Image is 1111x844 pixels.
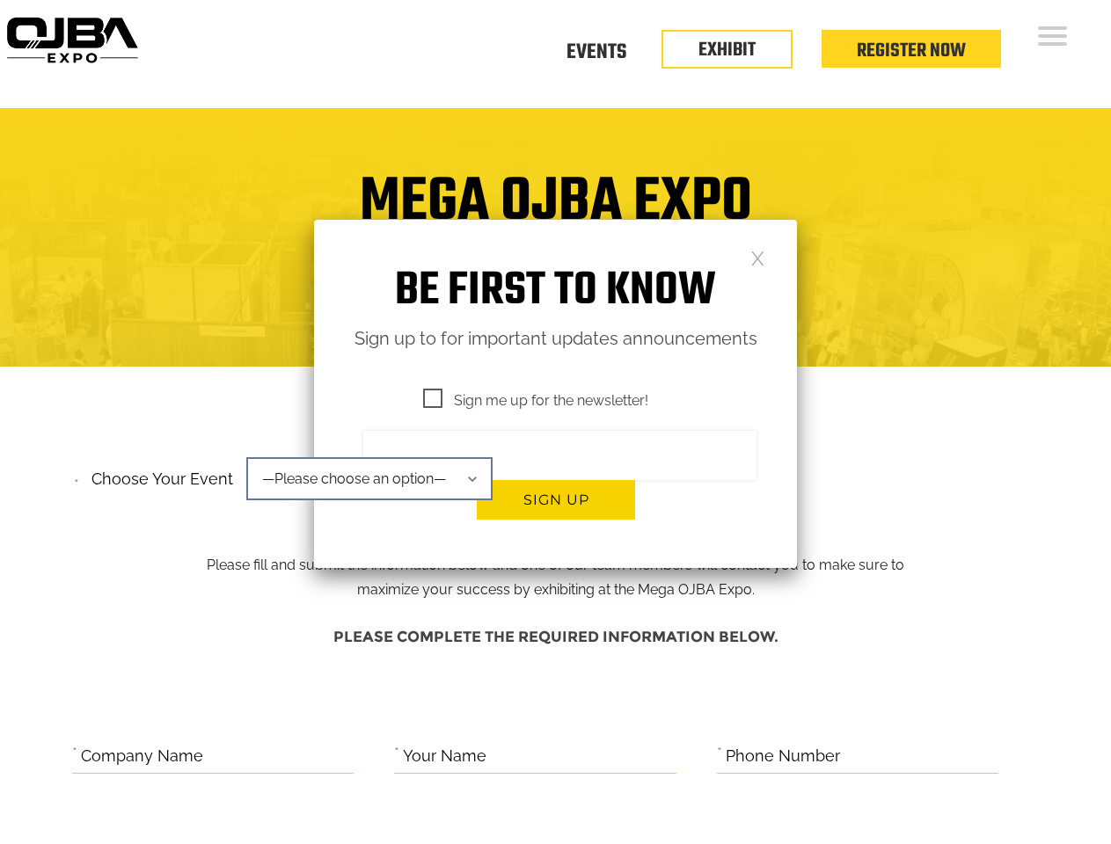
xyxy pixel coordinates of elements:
[314,264,797,319] h1: Be first to know
[314,324,797,354] p: Sign up to for important updates announcements
[193,464,918,602] p: Please fill and submit the information below and one of our team members will contact you to make...
[13,178,1098,248] h1: Mega OJBA Expo
[698,35,756,65] a: EXHIBIT
[81,743,203,770] label: Company Name
[403,743,486,770] label: Your Name
[726,743,840,770] label: Phone Number
[750,250,765,265] a: Close
[72,620,1040,654] h4: Please complete the required information below.
[246,457,493,500] span: —Please choose an option—
[13,264,1098,296] h4: Trade Show Exhibit Space Application
[423,389,648,411] span: Sign me up for the newsletter!
[857,36,966,66] a: Register Now
[477,480,635,520] button: Sign up
[81,455,233,493] label: Choose your event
